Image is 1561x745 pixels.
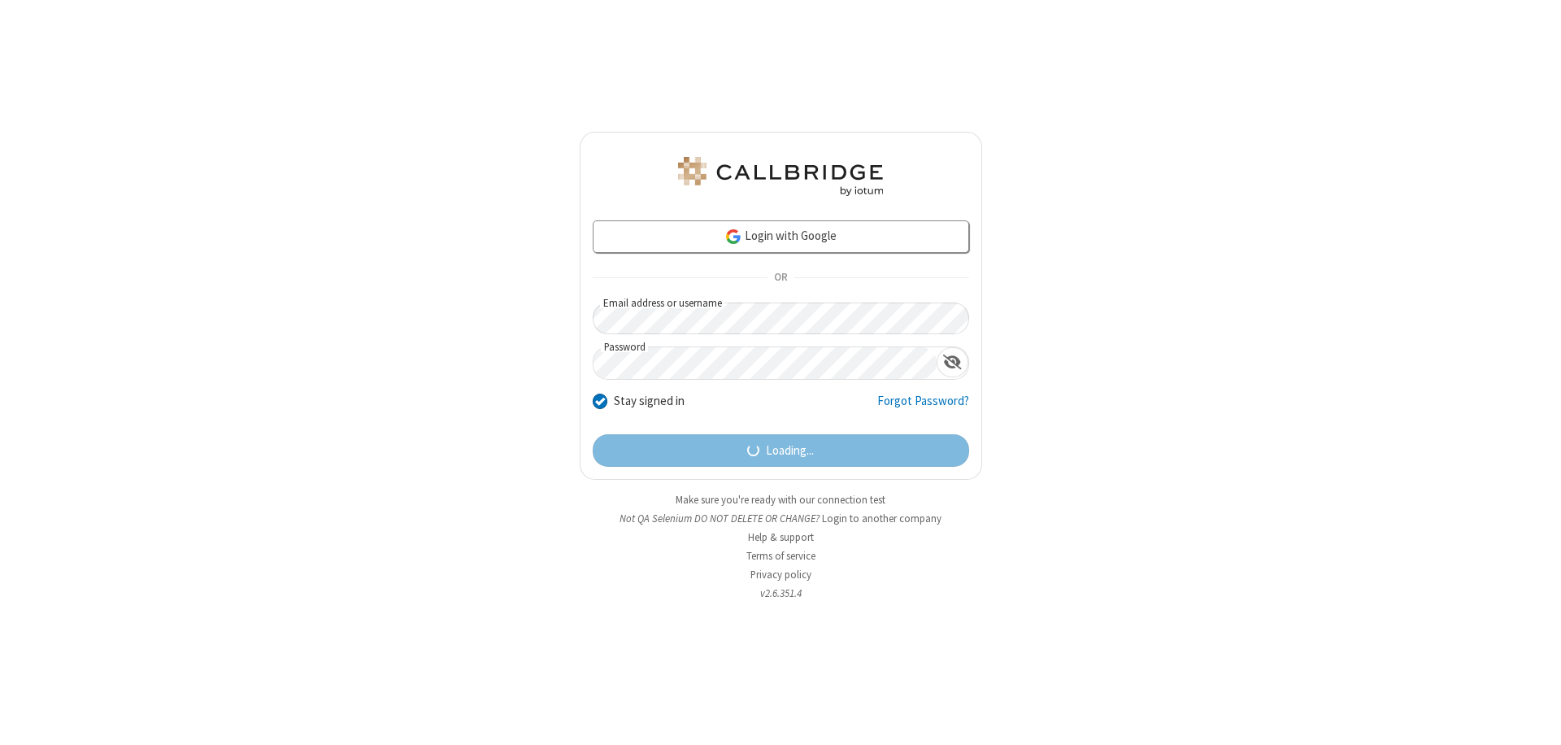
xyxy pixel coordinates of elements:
li: v2.6.351.4 [580,586,982,601]
span: Loading... [766,442,814,460]
a: Login with Google [593,220,969,253]
a: Forgot Password? [877,392,969,423]
a: Terms of service [746,549,815,563]
img: google-icon.png [724,228,742,246]
input: Email address or username [593,303,969,334]
input: Password [594,347,937,379]
img: QA Selenium DO NOT DELETE OR CHANGE [675,157,886,196]
label: Stay signed in [614,392,685,411]
div: Show password [937,347,968,377]
a: Help & support [748,530,814,544]
span: OR [767,267,794,290]
button: Loading... [593,434,969,467]
a: Privacy policy [750,568,811,582]
a: Make sure you're ready with our connection test [676,493,885,507]
button: Login to another company [822,511,941,526]
li: Not QA Selenium DO NOT DELETE OR CHANGE? [580,511,982,526]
